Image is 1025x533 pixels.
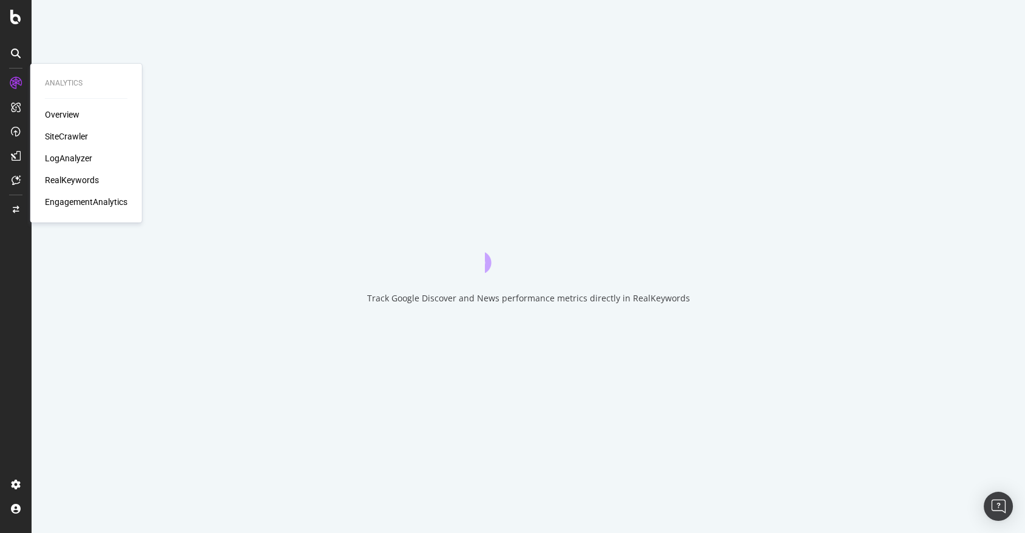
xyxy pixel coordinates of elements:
a: Overview [45,109,79,121]
div: Analytics [45,78,127,89]
a: EngagementAnalytics [45,196,127,208]
div: animation [485,229,572,273]
a: RealKeywords [45,174,99,186]
a: LogAnalyzer [45,152,92,164]
div: Open Intercom Messenger [984,492,1013,521]
div: Track Google Discover and News performance metrics directly in RealKeywords [367,292,690,304]
a: SiteCrawler [45,130,88,142]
